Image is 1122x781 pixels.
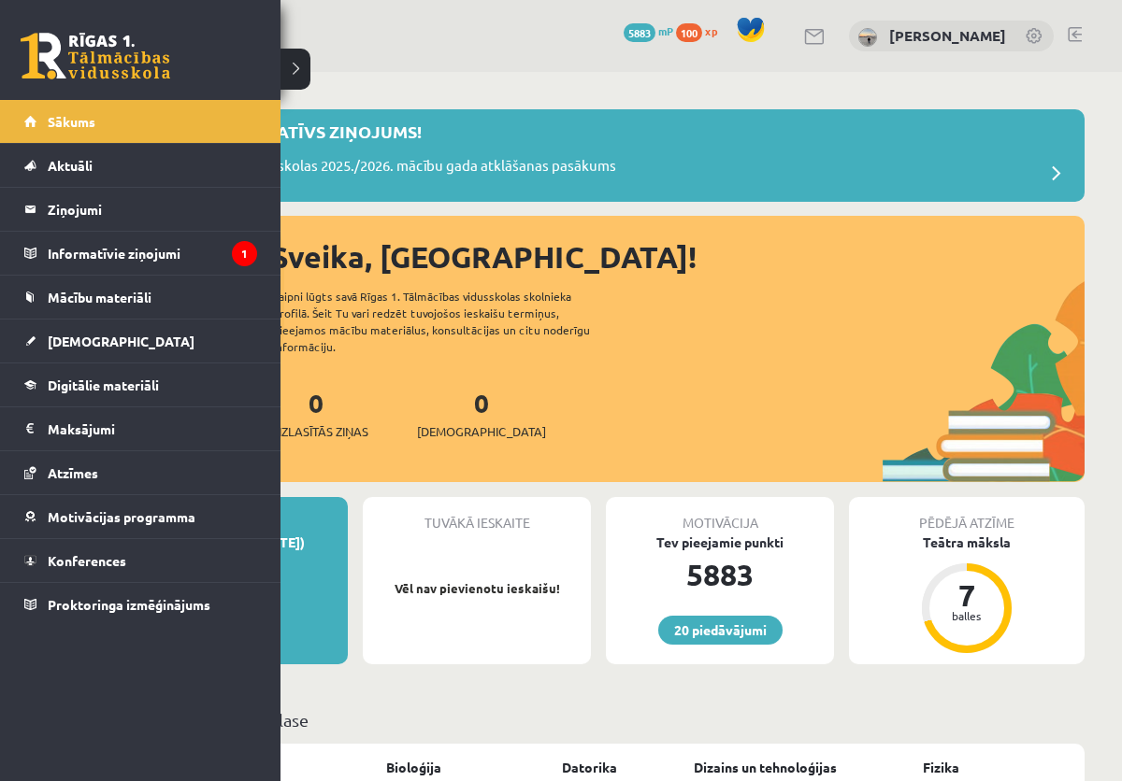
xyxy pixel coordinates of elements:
[676,23,702,42] span: 100
[264,422,368,441] span: Neizlasītās ziņas
[363,497,591,532] div: Tuvākā ieskaite
[122,155,616,181] p: Rīgas 1. Tālmācības vidusskolas 2025./2026. mācību gada atklāšanas pasākums
[417,422,546,441] span: [DEMOGRAPHIC_DATA]
[48,188,257,231] legend: Ziņojumi
[48,596,210,613] span: Proktoringa izmēģinājums
[849,497,1085,532] div: Pēdējā atzīme
[24,363,257,406] a: Digitālie materiāli
[24,276,257,319] a: Mācību materiāli
[122,119,1075,192] a: Jauns informatīvs ziņojums! Rīgas 1. Tālmācības vidusskolas 2025./2026. mācību gada atklāšanas pa...
[939,610,995,621] div: balles
[24,583,257,626] a: Proktoringa izmēģinājums
[849,532,1085,656] a: Teātra māksla 7 balles
[624,23,673,38] a: 5883 mP
[24,451,257,494] a: Atzīmes
[386,758,441,777] a: Bioloģija
[48,407,257,450] legend: Maksājumi
[923,758,959,777] a: Fizika
[120,707,1077,732] p: Mācību plāns 9.a JK klase
[48,552,126,569] span: Konferences
[849,532,1085,552] div: Teātra māksla
[150,119,422,144] p: Jauns informatīvs ziņojums!
[48,464,98,481] span: Atzīmes
[48,508,195,525] span: Motivācijas programma
[21,33,170,79] a: Rīgas 1. Tālmācības vidusskola
[24,232,257,275] a: Informatīvie ziņojumi1
[48,232,257,275] legend: Informatīvie ziņojumi
[48,376,159,393] span: Digitālie materiāli
[24,407,257,450] a: Maksājumi
[24,319,257,362] a: [DEMOGRAPHIC_DATA]
[48,113,95,130] span: Sākums
[658,616,783,645] a: 20 piedāvājumi
[705,23,717,38] span: xp
[606,497,834,532] div: Motivācija
[48,333,194,349] span: [DEMOGRAPHIC_DATA]
[939,580,995,610] div: 7
[24,539,257,582] a: Konferences
[889,26,1006,45] a: [PERSON_NAME]
[694,758,837,777] a: Dizains un tehnoloģijas
[264,386,368,441] a: 0Neizlasītās ziņas
[676,23,726,38] a: 100 xp
[232,241,257,266] i: 1
[24,144,257,187] a: Aktuāli
[271,234,1085,279] div: Sveika, [GEOGRAPHIC_DATA]!
[417,386,546,441] a: 0[DEMOGRAPHIC_DATA]
[658,23,673,38] span: mP
[24,495,257,538] a: Motivācijas programma
[48,289,151,305] span: Mācību materiāli
[24,188,257,231] a: Ziņojumi
[24,100,257,143] a: Sākums
[562,758,617,777] a: Datorika
[273,288,623,355] div: Laipni lūgts savā Rīgas 1. Tālmācības vidusskolas skolnieka profilā. Šeit Tu vari redzēt tuvojošo...
[606,532,834,552] div: Tev pieejamie punkti
[624,23,655,42] span: 5883
[858,28,877,47] img: Milana Belavina
[606,552,834,597] div: 5883
[372,579,582,598] p: Vēl nav pievienotu ieskaišu!
[48,157,93,174] span: Aktuāli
